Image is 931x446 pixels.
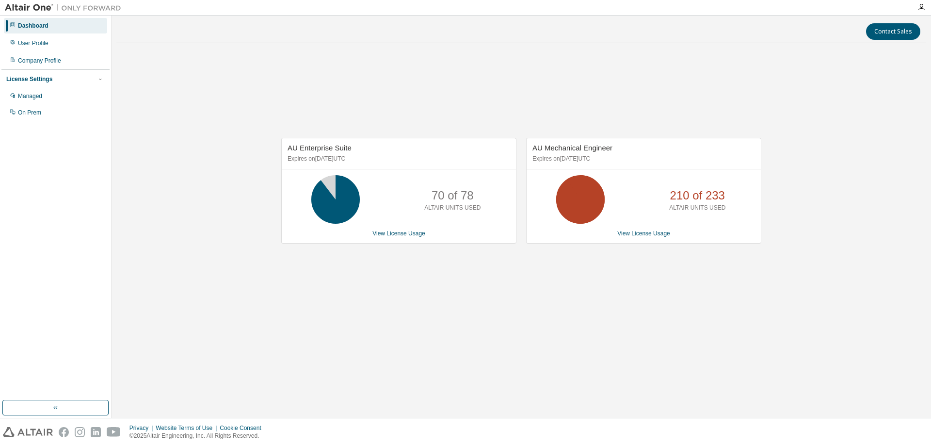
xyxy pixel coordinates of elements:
[18,109,41,116] div: On Prem
[18,39,48,47] div: User Profile
[424,204,481,212] p: ALTAIR UNITS USED
[372,230,425,237] a: View License Usage
[107,427,121,437] img: youtube.svg
[75,427,85,437] img: instagram.svg
[670,187,725,204] p: 210 of 233
[3,427,53,437] img: altair_logo.svg
[432,187,474,204] p: 70 of 78
[5,3,126,13] img: Altair One
[18,57,61,65] div: Company Profile
[6,75,52,83] div: License Settings
[18,92,42,100] div: Managed
[288,144,352,152] span: AU Enterprise Suite
[220,424,267,432] div: Cookie Consent
[617,230,670,237] a: View License Usage
[59,427,69,437] img: facebook.svg
[669,204,725,212] p: ALTAIR UNITS USED
[129,424,156,432] div: Privacy
[91,427,101,437] img: linkedin.svg
[532,155,753,163] p: Expires on [DATE] UTC
[866,23,920,40] button: Contact Sales
[532,144,612,152] span: AU Mechanical Engineer
[129,432,267,440] p: © 2025 Altair Engineering, Inc. All Rights Reserved.
[18,22,48,30] div: Dashboard
[288,155,508,163] p: Expires on [DATE] UTC
[156,424,220,432] div: Website Terms of Use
